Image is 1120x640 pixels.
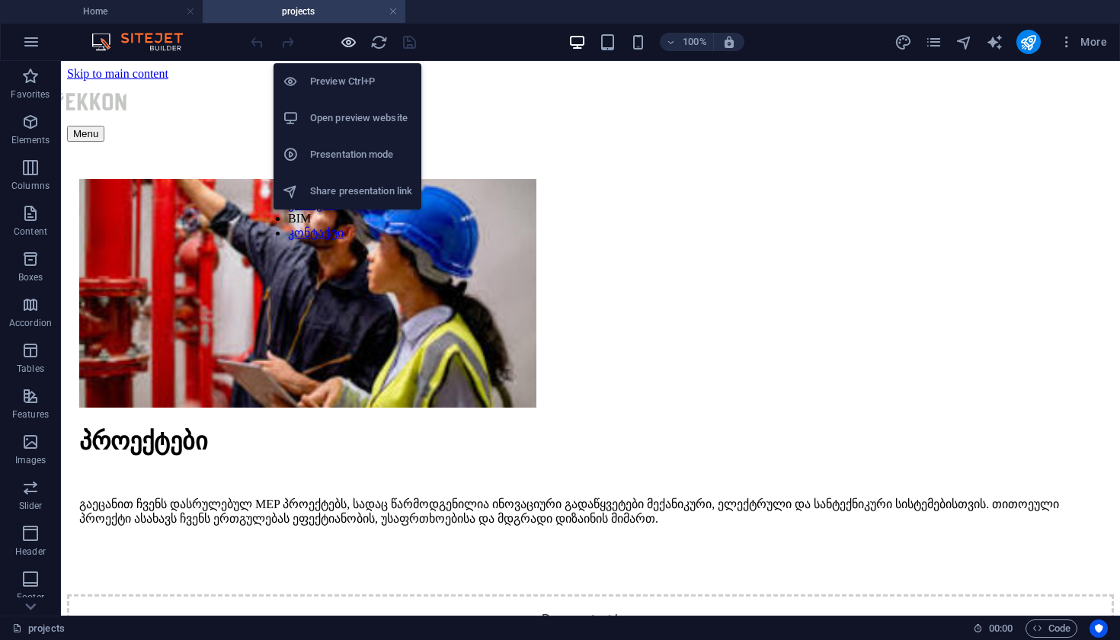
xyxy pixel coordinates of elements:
[310,146,412,164] h6: Presentation mode
[1059,34,1107,50] span: More
[15,546,46,558] p: Header
[18,271,43,283] p: Boxes
[1032,619,1070,638] span: Code
[683,33,707,51] h6: 100%
[88,33,202,51] img: Editor Logo
[9,317,52,329] p: Accordion
[660,33,714,51] button: 100%
[955,34,973,51] i: Navigator
[17,363,44,375] p: Tables
[370,34,388,51] i: Reload page
[310,182,412,200] h6: Share presentation link
[11,134,50,146] p: Elements
[894,33,913,51] button: design
[1026,619,1077,638] button: Code
[955,33,974,51] button: navigator
[11,180,50,192] p: Columns
[310,109,412,127] h6: Open preview website
[19,500,43,512] p: Slider
[310,72,412,91] h6: Preview Ctrl+P
[6,6,107,19] a: Skip to main content
[1000,622,1002,634] span: :
[973,619,1013,638] h6: Session time
[14,226,47,238] p: Content
[1016,30,1041,54] button: publish
[11,88,50,101] p: Favorites
[989,619,1013,638] span: 00 00
[15,454,46,466] p: Images
[1019,34,1037,51] i: Publish
[17,591,44,603] p: Footer
[12,619,65,638] a: Click to cancel selection. Double-click to open Pages
[925,33,943,51] button: pages
[12,408,49,421] p: Features
[370,33,388,51] button: reload
[986,34,1003,51] i: AI Writer
[722,35,736,49] i: On resize automatically adjust zoom level to fit chosen device.
[1053,30,1113,54] button: More
[203,3,405,20] h4: projects
[1090,619,1108,638] button: Usercentrics
[986,33,1004,51] button: text_generator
